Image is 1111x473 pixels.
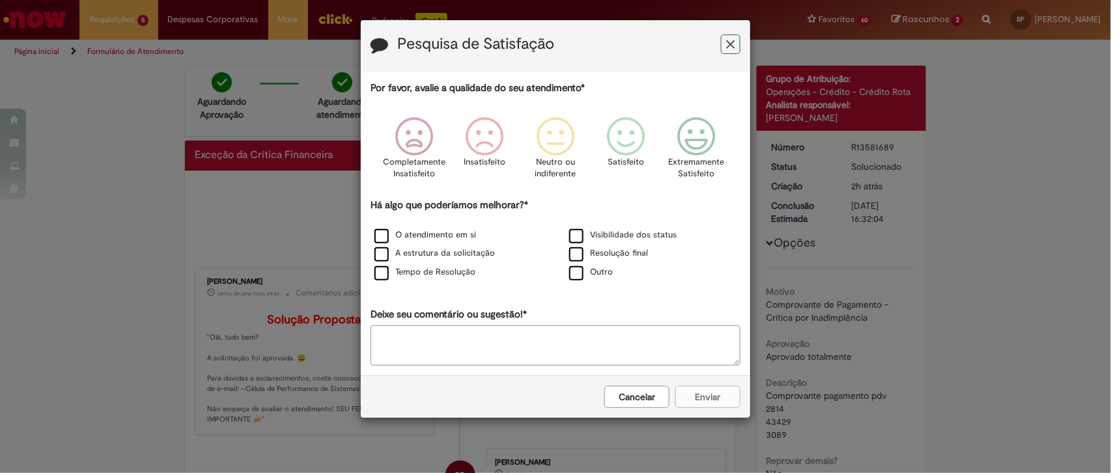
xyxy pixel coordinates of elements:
[608,156,644,169] p: Satisfeito
[381,107,447,196] div: Completamente Insatisfeito
[464,156,506,169] p: Insatisfeito
[374,247,495,260] label: A estrutura da solicitação
[569,266,613,278] label: Outro
[593,107,659,196] div: Satisfeito
[522,107,589,196] div: Neutro ou indiferente
[397,36,554,53] label: Pesquisa de Satisfação
[668,156,724,180] p: Extremamente Satisfeito
[374,229,476,241] label: O atendimento em si
[384,156,446,180] p: Completamente Insatisfeito
[569,229,677,241] label: Visibilidade dos status
[452,107,518,196] div: Insatisfeito
[371,81,585,95] label: Por favor, avalie a qualidade do seu atendimento*
[663,107,729,196] div: Extremamente Satisfeito
[374,266,475,278] label: Tempo de Resolução
[604,386,669,408] button: Cancelar
[371,198,740,282] div: Há algo que poderíamos melhorar?*
[371,308,527,321] label: Deixe seu comentário ou sugestão!*
[569,247,648,260] label: Resolução final
[532,156,579,180] p: Neutro ou indiferente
